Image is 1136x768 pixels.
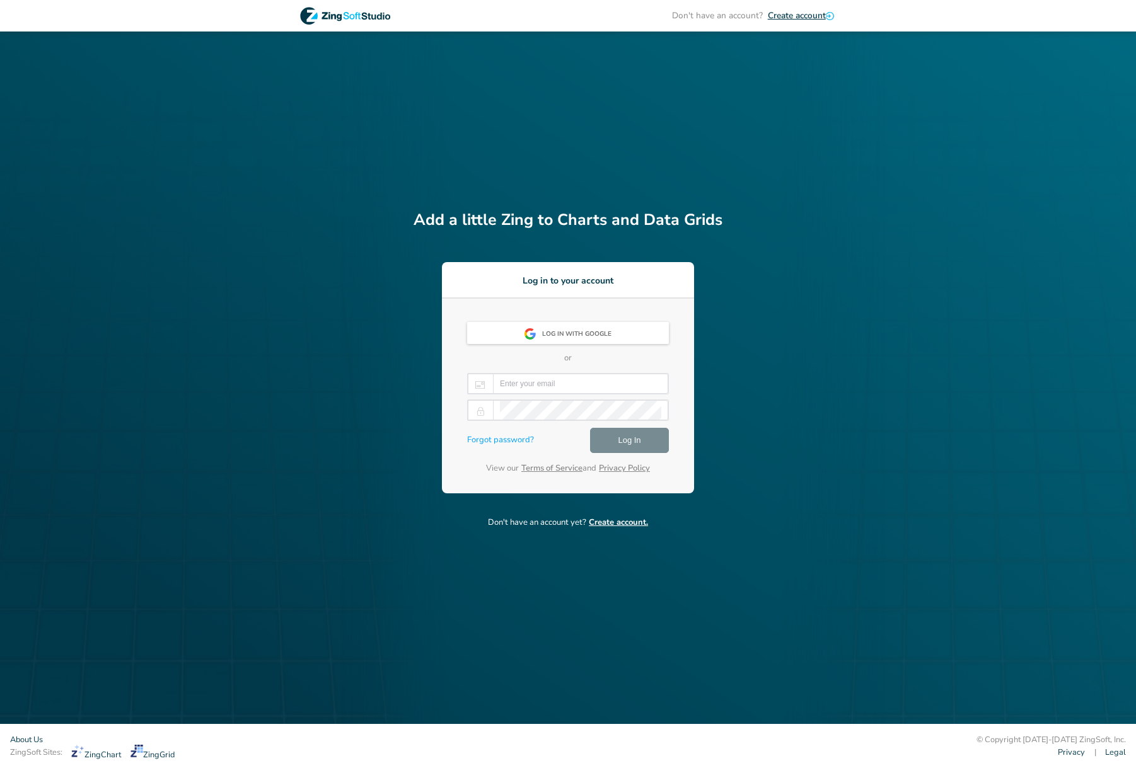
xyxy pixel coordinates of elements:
[71,745,121,761] a: ZingChart
[1105,747,1126,759] a: Legal
[414,517,722,529] p: Don't have an account yet?
[977,734,1126,747] div: © Copyright [DATE]-[DATE] ZingSoft, Inc.
[521,462,582,474] a: Terms of Service
[467,352,669,365] p: or
[589,517,648,528] span: Create account.
[467,462,669,475] p: View our and
[442,274,694,287] h3: Log in to your account
[10,734,43,746] a: About Us
[414,209,722,232] h2: Add a little Zing to Charts and Data Grids
[10,747,62,759] span: ZingSoft Sites:
[542,323,619,346] div: Log in with Google
[500,374,661,393] input: Enter your email
[599,462,650,474] a: Privacy Policy
[1094,747,1096,759] span: |
[130,745,175,761] a: ZingGrid
[618,433,640,448] span: Log In
[467,434,534,447] a: Forgot password?
[590,428,669,453] button: Log In
[768,9,826,21] span: Create account
[1058,747,1085,759] a: Privacy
